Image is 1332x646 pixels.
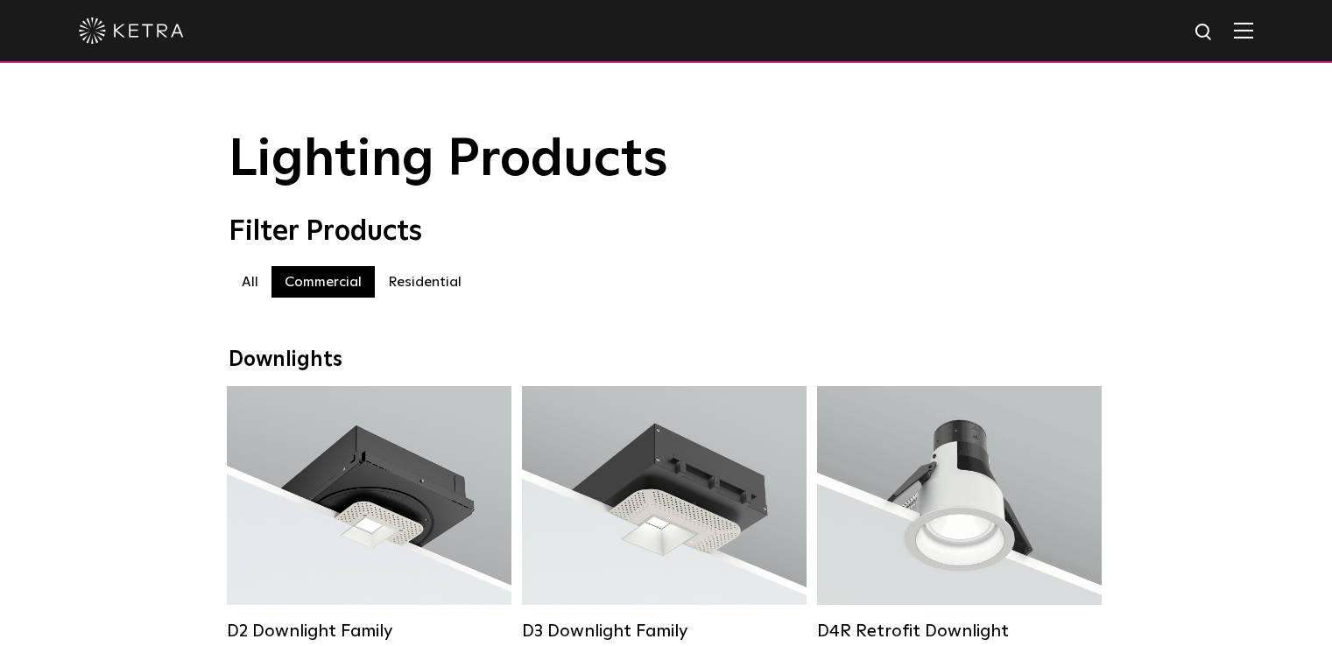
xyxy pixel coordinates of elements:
[229,215,1104,249] div: Filter Products
[227,386,511,642] a: D2 Downlight Family Lumen Output:1200Colors:White / Black / Gloss Black / Silver / Bronze / Silve...
[522,621,807,642] div: D3 Downlight Family
[227,621,511,642] div: D2 Downlight Family
[229,134,668,186] span: Lighting Products
[229,266,271,298] label: All
[1234,22,1253,39] img: Hamburger%20Nav.svg
[229,348,1104,373] div: Downlights
[817,386,1102,642] a: D4R Retrofit Downlight Lumen Output:800Colors:White / BlackBeam Angles:15° / 25° / 40° / 60°Watta...
[79,18,184,44] img: ketra-logo-2019-white
[271,266,375,298] label: Commercial
[522,386,807,642] a: D3 Downlight Family Lumen Output:700 / 900 / 1100Colors:White / Black / Silver / Bronze / Paintab...
[1194,22,1216,44] img: search icon
[375,266,475,298] label: Residential
[817,621,1102,642] div: D4R Retrofit Downlight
